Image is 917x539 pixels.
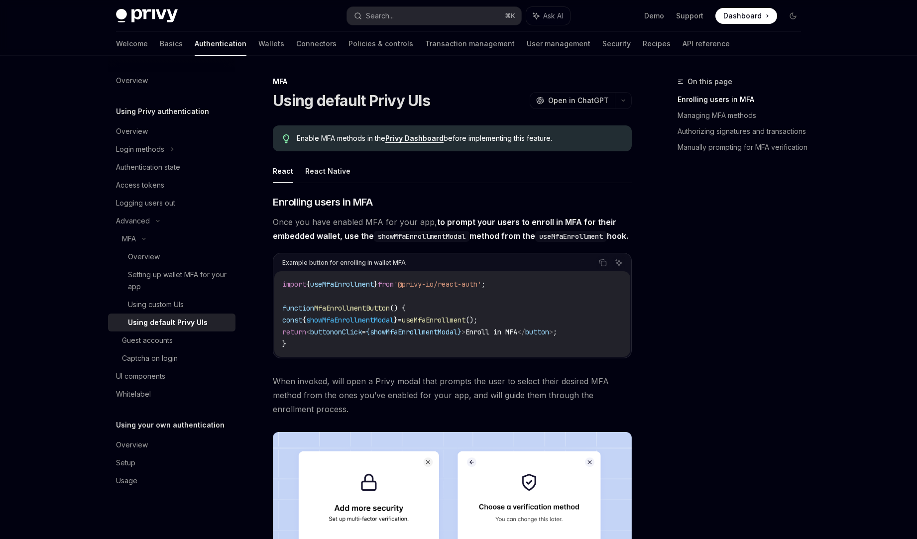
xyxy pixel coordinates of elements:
span: > [549,327,553,336]
div: Advanced [116,215,150,227]
span: showMfaEnrollmentModal [306,316,394,324]
span: = [398,316,402,324]
span: { [366,327,370,336]
a: API reference [683,32,730,56]
span: </ [517,327,525,336]
a: Whitelabel [108,385,235,403]
button: Ask AI [612,256,625,269]
span: } [282,339,286,348]
div: MFA [122,233,136,245]
span: Enrolling users in MFA [273,195,372,209]
code: useMfaEnrollment [535,231,607,242]
h5: Using Privy authentication [116,106,209,117]
a: Authentication [195,32,246,56]
a: Dashboard [715,8,777,24]
div: Setup [116,457,135,469]
span: import [282,280,306,289]
div: Overview [116,439,148,451]
a: Setup [108,454,235,472]
span: return [282,327,306,336]
a: Logging users out [108,194,235,212]
span: Enroll in MFA [465,327,517,336]
button: Open in ChatGPT [530,92,615,109]
button: Search...⌘K [347,7,521,25]
span: ; [481,280,485,289]
span: When invoked, will open a Privy modal that prompts the user to select their desired MFA method fr... [273,374,632,416]
span: MfaEnrollmentButton [314,304,390,313]
div: UI components [116,370,165,382]
a: Using custom UIs [108,296,235,314]
a: Using default Privy UIs [108,314,235,331]
div: Overview [128,251,160,263]
div: MFA [273,77,632,87]
button: Toggle dark mode [785,8,801,24]
span: ; [553,327,557,336]
button: Ask AI [526,7,570,25]
div: Setting up wallet MFA for your app [128,269,229,293]
a: Support [676,11,703,21]
div: Example button for enrolling in wallet MFA [282,256,406,269]
span: from [378,280,394,289]
a: Transaction management [425,32,515,56]
a: Connectors [296,32,337,56]
span: } [374,280,378,289]
a: Privy Dashboard [385,134,444,143]
span: Once you have enabled MFA for your app, [273,215,632,243]
a: Authorizing signatures and transactions [678,123,809,139]
a: Setting up wallet MFA for your app [108,266,235,296]
a: Authentication state [108,158,235,176]
span: useMfaEnrollment [310,280,374,289]
a: Security [602,32,631,56]
span: const [282,316,302,324]
div: Authentication state [116,161,180,173]
span: Ask AI [543,11,563,21]
a: UI components [108,367,235,385]
a: Basics [160,32,183,56]
div: Using custom UIs [128,299,184,311]
a: Usage [108,472,235,490]
a: Access tokens [108,176,235,194]
span: showMfaEnrollmentModal [370,327,458,336]
a: Overview [108,72,235,90]
span: On this page [688,76,732,88]
span: < [306,327,310,336]
code: showMfaEnrollmentModal [374,231,469,242]
a: Managing MFA methods [678,108,809,123]
span: () { [390,304,406,313]
h1: Using default Privy UIs [273,92,430,109]
a: Overview [108,436,235,454]
div: Using default Privy UIs [128,317,208,328]
span: onClick [334,327,362,336]
a: Demo [644,11,664,21]
span: { [306,280,310,289]
div: Usage [116,475,137,487]
div: Search... [366,10,394,22]
span: { [302,316,306,324]
span: button [525,327,549,336]
button: React [273,159,293,183]
a: Captcha on login [108,349,235,367]
a: User management [527,32,590,56]
button: React Native [305,159,350,183]
span: Open in ChatGPT [548,96,609,106]
a: Welcome [116,32,148,56]
h5: Using your own authentication [116,419,225,431]
span: useMfaEnrollment [402,316,465,324]
span: > [461,327,465,336]
a: Guest accounts [108,331,235,349]
div: Whitelabel [116,388,151,400]
a: Manually prompting for MFA verification [678,139,809,155]
a: Enrolling users in MFA [678,92,809,108]
div: Overview [116,75,148,87]
a: Policies & controls [348,32,413,56]
button: Copy the contents from the code block [596,256,609,269]
svg: Tip [283,134,290,143]
span: Dashboard [723,11,762,21]
span: '@privy-io/react-auth' [394,280,481,289]
span: ⌘ K [505,12,515,20]
a: Overview [108,248,235,266]
span: } [394,316,398,324]
div: Overview [116,125,148,137]
a: Overview [108,122,235,140]
div: Login methods [116,143,164,155]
